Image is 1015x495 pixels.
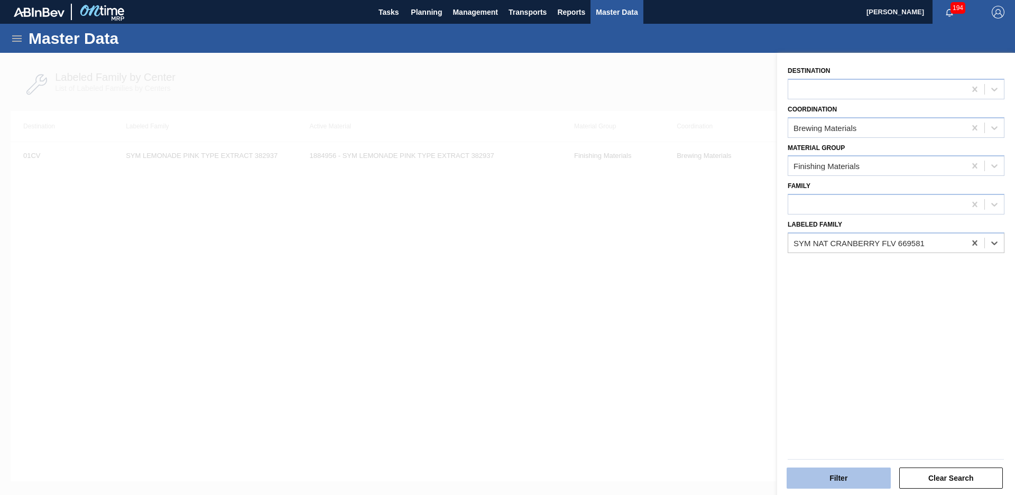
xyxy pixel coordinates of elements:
label: Coordination [788,106,837,113]
h1: Master Data [29,32,216,44]
div: Brewing Materials [793,123,856,132]
button: Filter [787,468,891,489]
span: Master Data [596,6,638,18]
span: Transports [509,6,547,18]
label: Destination [788,67,830,74]
label: Family [788,182,810,190]
img: TNhmsLtSVTkK8tSr43FrP2fwEKptu5GPRR3wAAAABJRU5ErkJggg== [14,7,64,17]
label: Material Group [788,144,845,152]
span: Planning [411,6,442,18]
span: Management [453,6,498,18]
img: Logout [992,6,1004,18]
div: Finishing Materials [793,162,860,171]
div: SYM NAT CRANBERRY FLV 669581 [793,238,925,247]
span: 194 [951,2,965,14]
span: Tasks [377,6,400,18]
span: Reports [557,6,585,18]
label: Labeled Family [788,221,842,228]
button: Clear Search [899,468,1003,489]
button: Notifications [933,5,966,20]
